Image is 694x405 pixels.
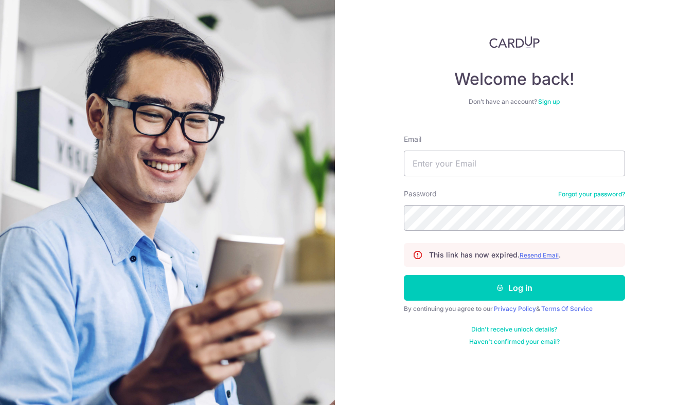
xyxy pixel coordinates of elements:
img: CardUp Logo [489,36,540,48]
div: Don’t have an account? [404,98,625,106]
p: This link has now expired. . [429,250,561,260]
label: Password [404,189,437,199]
h4: Welcome back! [404,69,625,89]
a: Forgot your password? [558,190,625,198]
a: Sign up [538,98,560,105]
div: By continuing you agree to our & [404,305,625,313]
a: Didn't receive unlock details? [471,325,557,334]
label: Email [404,134,421,144]
a: Privacy Policy [494,305,536,312]
a: Terms Of Service [541,305,593,312]
a: Haven't confirmed your email? [469,338,560,346]
button: Log in [404,275,625,301]
input: Enter your Email [404,151,625,176]
a: Resend Email [520,251,559,259]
